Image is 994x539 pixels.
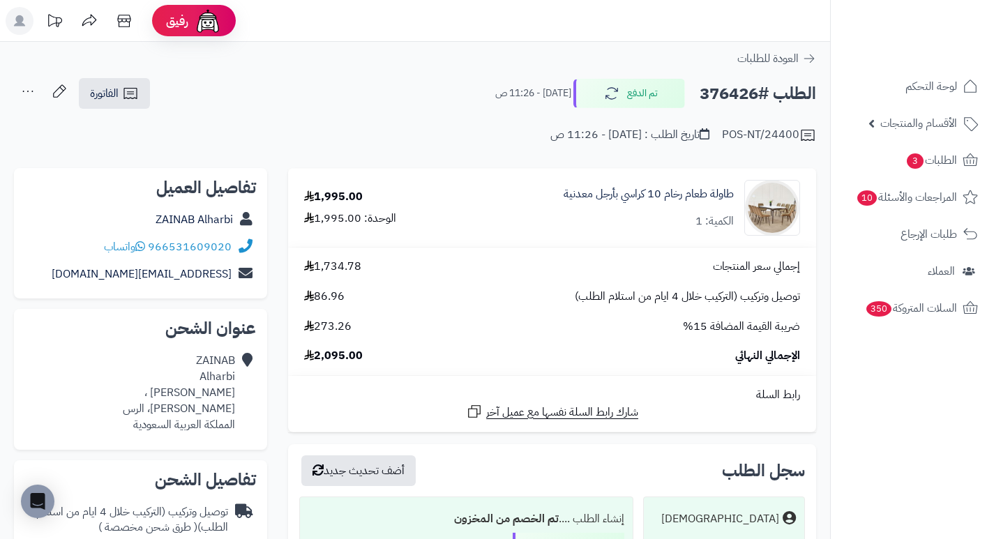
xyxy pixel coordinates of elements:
[304,289,345,305] span: 86.96
[906,153,924,169] span: 3
[839,181,986,214] a: المراجعات والأسئلة10
[839,255,986,288] a: العملاء
[695,213,734,229] div: الكمية: 1
[486,404,638,420] span: شارك رابط السلة نفسها مع عميل آخر
[839,291,986,325] a: السلات المتروكة350
[304,319,352,335] span: 273.26
[25,471,256,488] h2: تفاصيل الشحن
[25,179,256,196] h2: تفاصيل العميل
[304,259,361,275] span: 1,734.78
[737,50,799,67] span: العودة للطلبات
[722,127,816,144] div: POS-NT/24400
[294,387,811,403] div: رابط السلة
[550,127,709,143] div: تاريخ الطلب : [DATE] - 11:26 ص
[104,238,145,255] a: واتساب
[98,519,197,536] span: ( طرق شحن مخصصة )
[454,510,559,527] b: تم الخصم من المخزون
[839,70,986,103] a: لوحة التحكم
[928,261,955,281] span: العملاء
[713,259,800,275] span: إجمالي سعر المنتجات
[123,353,235,432] div: ZAINAB Alharbi [PERSON_NAME] ، [PERSON_NAME]، الرس المملكة العربية السعودية
[25,504,228,536] div: توصيل وتركيب (التركيب خلال 4 ايام من استلام الطلب)
[79,78,150,109] a: الفاتورة
[304,348,363,364] span: 2,095.00
[573,79,685,108] button: تم الدفع
[495,86,571,100] small: [DATE] - 11:26 ص
[839,218,986,251] a: طلبات الإرجاع
[700,79,816,108] h2: الطلب #376426
[661,511,779,527] div: [DEMOGRAPHIC_DATA]
[156,211,233,228] a: ZAINAB Alharbi
[745,180,799,236] img: 1752664391-1-90x90.jpg
[839,144,986,177] a: الطلبات3
[865,298,957,318] span: السلات المتروكة
[148,238,232,255] a: 966531609020
[308,506,624,533] div: إنشاء الطلب ....
[466,403,638,420] a: شارك رابط السلة نفسها مع عميل آخر
[905,77,957,96] span: لوحة التحكم
[575,289,800,305] span: توصيل وتركيب (التركيب خلال 4 ايام من استلام الطلب)
[857,190,878,206] span: 10
[21,485,54,518] div: Open Intercom Messenger
[301,455,416,486] button: أضف تحديث جديد
[856,188,957,207] span: المراجعات والأسئلة
[37,7,72,38] a: تحديثات المنصة
[880,114,957,133] span: الأقسام والمنتجات
[194,7,222,35] img: ai-face.png
[90,85,119,102] span: الفاتورة
[304,211,396,227] div: الوحدة: 1,995.00
[25,320,256,337] h2: عنوان الشحن
[901,225,957,244] span: طلبات الإرجاع
[166,13,188,29] span: رفيق
[905,151,957,170] span: الطلبات
[735,348,800,364] span: الإجمالي النهائي
[683,319,800,335] span: ضريبة القيمة المضافة 15%
[899,10,981,40] img: logo-2.png
[564,186,734,202] a: طاولة طعام رخام 10 كراسي بأرجل معدنية
[722,462,805,479] h3: سجل الطلب
[737,50,816,67] a: العودة للطلبات
[52,266,232,282] a: [EMAIL_ADDRESS][DOMAIN_NAME]
[865,301,892,317] span: 350
[304,189,363,205] div: 1,995.00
